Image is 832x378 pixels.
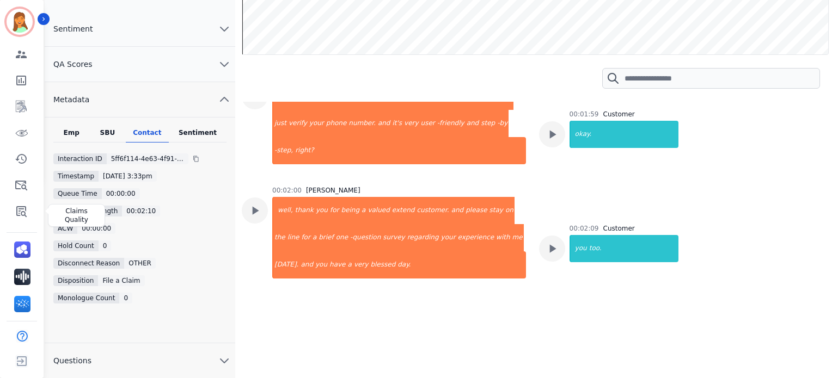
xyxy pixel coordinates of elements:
svg: chevron down [218,58,231,71]
div: SBU [89,128,125,142]
div: very [403,110,420,137]
div: have [328,251,346,278]
div: Disposition [53,275,98,286]
div: number. [347,110,377,137]
div: 00:02:00 [272,186,302,195]
div: me [511,224,524,251]
div: Contact [126,128,169,142]
div: line [286,224,301,251]
div: 00:02:09 [570,224,599,233]
div: -question [349,224,382,251]
div: 00:00:00 [102,188,140,199]
div: one [335,224,349,251]
button: QA Scores chevron down [45,47,235,82]
div: 00:02:10 [122,206,160,216]
div: [PERSON_NAME] [306,186,360,195]
div: regarding [406,224,440,251]
div: for [300,224,311,251]
div: Timestamp [53,171,99,182]
div: very [353,251,370,278]
div: your [440,224,457,251]
div: -by [496,110,509,137]
div: Emp [53,128,89,142]
div: Disconnect Reason [53,258,124,269]
svg: chevron down [218,354,231,367]
div: OTHER [124,258,156,269]
div: and [299,251,314,278]
div: a [347,251,353,278]
div: on [504,197,515,224]
span: Sentiment [45,23,101,34]
div: the [273,224,286,251]
div: please [464,197,488,224]
div: well, [273,197,294,224]
div: you [571,235,588,262]
div: -step, [273,137,294,164]
div: stay [488,197,504,224]
div: survey [382,224,406,251]
div: Monologue Count [53,293,119,303]
div: File a Claim [98,275,144,286]
div: it's [391,110,403,137]
div: Hold Count [53,240,99,251]
svg: chevron down [218,22,231,35]
span: QA Scores [45,59,101,70]
div: a [360,197,366,224]
button: Sentiment chevron down [45,11,235,47]
div: valued [366,197,390,224]
div: [DATE]. [273,251,299,278]
div: brief [317,224,335,251]
span: Questions [45,355,100,366]
div: Sentiment [169,128,227,142]
div: your [308,110,325,137]
div: extend [391,197,416,224]
div: -friendly [436,110,466,137]
span: Metadata [45,94,98,105]
div: 0 [99,240,112,251]
div: being [340,197,360,224]
div: blessed [369,251,396,278]
div: and [450,197,465,224]
div: Interaction ID [53,153,107,164]
div: day. [396,251,525,278]
div: Customer [603,110,635,119]
div: and [377,110,391,137]
div: you [314,251,328,278]
img: Bordered avatar [7,9,33,35]
div: experience [457,224,495,251]
div: too. [588,235,678,262]
div: and [466,110,480,137]
div: ACW [53,223,77,234]
div: [DATE] 3:33pm [99,171,157,182]
div: thank [294,197,315,224]
svg: chevron up [218,93,231,106]
div: Customer [603,224,635,233]
div: step [480,110,496,137]
div: with [495,224,511,251]
div: okay. [571,121,678,148]
div: a [311,224,317,251]
div: 0 [119,293,132,303]
div: customer. [415,197,450,224]
div: 00:00:00 [77,223,115,234]
div: Queue Time [53,188,102,199]
div: for [329,197,340,224]
div: you [315,197,329,224]
div: right? [294,137,525,164]
div: 00:01:59 [570,110,599,119]
button: Metadata chevron up [45,82,235,117]
div: verify [287,110,308,137]
div: just [273,110,287,137]
div: user [420,110,436,137]
div: phone [325,110,348,137]
div: 5ff6f114-4e63-4f91-8b41-892c0fa15dfa [107,153,188,164]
